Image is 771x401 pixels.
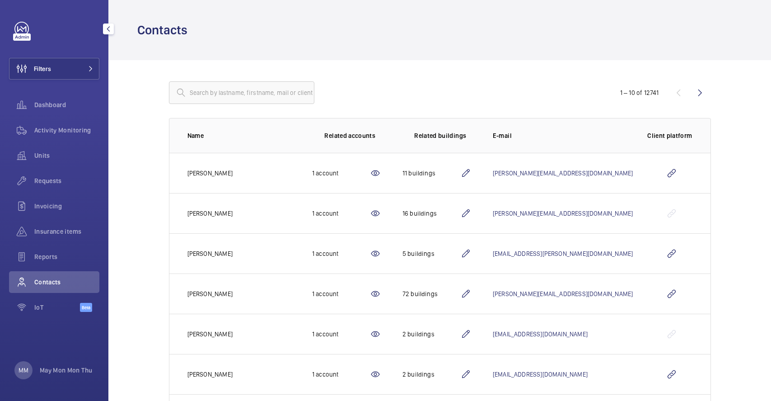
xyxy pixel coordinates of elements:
[414,131,466,140] p: Related buildings
[402,169,460,178] div: 11 buildings
[34,176,99,185] span: Requests
[34,100,99,109] span: Dashboard
[187,169,233,178] p: [PERSON_NAME]
[187,131,298,140] p: Name
[34,202,99,211] span: Invoicing
[493,371,588,378] a: [EMAIL_ADDRESS][DOMAIN_NAME]
[402,330,460,339] div: 2 buildings
[493,210,633,217] a: [PERSON_NAME][EMAIL_ADDRESS][DOMAIN_NAME]
[187,289,233,298] p: [PERSON_NAME]
[34,252,99,261] span: Reports
[493,131,633,140] p: E-mail
[34,227,99,236] span: Insurance items
[40,366,92,375] p: May Mon Mon Thu
[9,58,99,80] button: Filters
[187,330,233,339] p: [PERSON_NAME]
[34,278,99,287] span: Contacts
[493,250,633,257] a: [EMAIL_ADDRESS][PERSON_NAME][DOMAIN_NAME]
[402,370,460,379] div: 2 buildings
[34,151,99,160] span: Units
[312,370,370,379] div: 1 account
[620,88,659,97] div: 1 – 10 of 12741
[493,290,633,297] a: [PERSON_NAME][EMAIL_ADDRESS][DOMAIN_NAME]
[312,330,370,339] div: 1 account
[312,209,370,218] div: 1 account
[402,209,460,218] div: 16 buildings
[402,289,460,298] div: 72 buildings
[34,126,99,135] span: Activity Monitoring
[187,249,233,258] p: [PERSON_NAME]
[402,249,460,258] div: 5 buildings
[493,170,633,177] a: [PERSON_NAME][EMAIL_ADDRESS][DOMAIN_NAME]
[34,303,80,312] span: IoT
[493,330,588,338] a: [EMAIL_ADDRESS][DOMAIN_NAME]
[137,22,193,38] h1: Contacts
[647,131,692,140] p: Client platform
[312,249,370,258] div: 1 account
[169,81,314,104] input: Search by lastname, firstname, mail or client
[19,366,28,375] p: MM
[187,209,233,218] p: [PERSON_NAME]
[80,303,92,312] span: Beta
[34,64,51,73] span: Filters
[312,169,370,178] div: 1 account
[312,289,370,298] div: 1 account
[324,131,375,140] p: Related accounts
[187,370,233,379] p: [PERSON_NAME]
